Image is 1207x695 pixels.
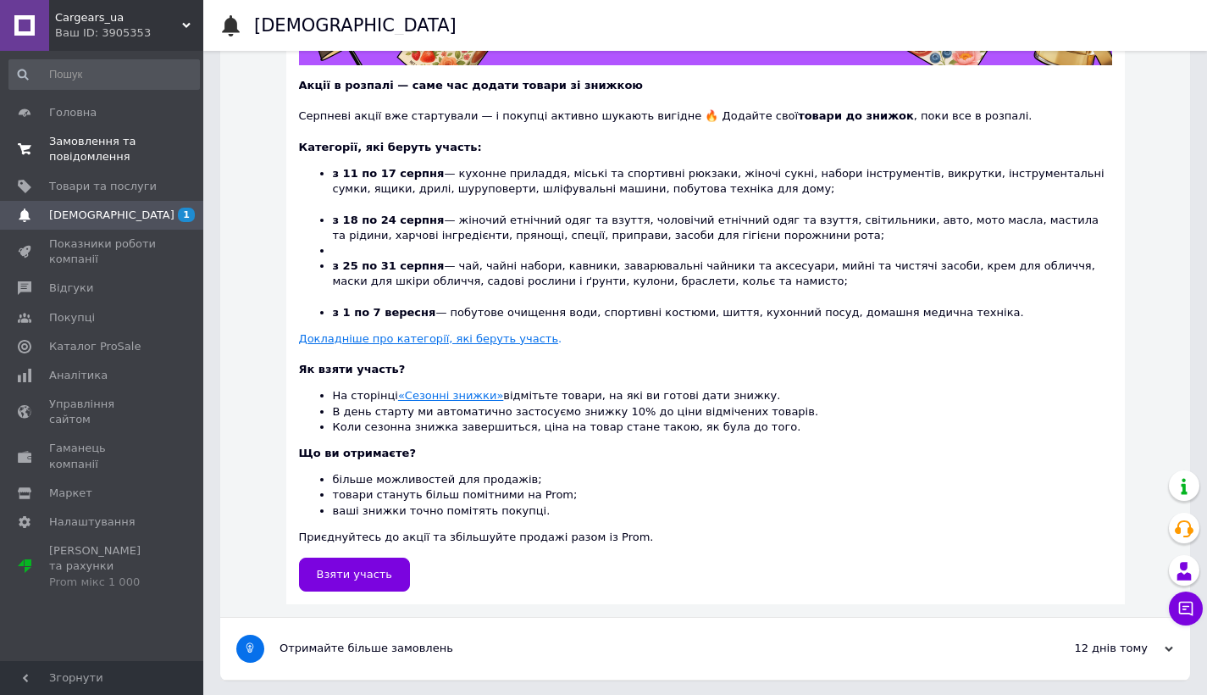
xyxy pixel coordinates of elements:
a: Докладніше про категорії, які беруть участь. [299,332,562,345]
a: «Сезонні знижки» [398,389,503,402]
b: з 11 по 17 серпня [333,167,445,180]
li: — побутове очищення води, спортивні костюми, шиття, кухонний посуд, домашня медична техніка. [333,305,1112,320]
li: Коли сезонна знижка завершиться, ціна на товар стане такою, як була до того. [333,420,1112,435]
div: Prom мікс 1 000 [49,575,157,590]
span: Гаманець компанії [49,441,157,471]
div: Серпневі акції вже стартували — і покупці активно шукають вигідне 🔥 Додайте свої , поки все в роз... [299,93,1112,124]
li: — чай, чайні набори, кавники, заварювальні чайники та аксесуари, мийні та чистячі засоби, крем дл... [333,259,1112,305]
b: товари до знижок [798,109,914,122]
b: з 25 по 31 серпня [333,259,445,272]
li: — жіночий етнічний одяг та взуття, чоловічий етнічний одяг та взуття, світильники, авто, мото мас... [333,213,1112,243]
div: 12 днів тому [1004,641,1173,656]
span: Аналітика [49,368,108,383]
div: Ваш ID: 3905353 [55,25,203,41]
li: товари стануть більш помітними на Prom; [333,487,1112,503]
a: Взяти участь [299,558,411,592]
span: 1 [178,208,195,222]
div: Отримайте більше замовлень [280,641,1004,656]
h1: [DEMOGRAPHIC_DATA] [254,15,457,36]
span: Маркет [49,486,92,501]
span: Налаштування [49,514,136,530]
span: Покупці [49,310,95,325]
span: Управління сайтом [49,397,157,427]
b: з 18 по 24 серпня [333,214,445,226]
input: Пошук [8,59,200,90]
span: Головна [49,105,97,120]
li: більше можливостей для продажів; [333,472,1112,487]
span: Показники роботи компанії [49,236,157,267]
span: [DEMOGRAPHIC_DATA] [49,208,174,223]
span: Замовлення та повідомлення [49,134,157,164]
b: Акції в розпалі — саме час додати товари зі знижкою [299,79,643,92]
b: з 1 по 7 вересня [333,306,436,319]
span: Каталог ProSale [49,339,141,354]
li: На сторінці відмітьте товари, на які ви готові дати знижку. [333,388,1112,403]
b: Що ви отримаєте? [299,447,416,459]
span: Відгуки [49,281,93,296]
div: Приєднуйтесь до акції та збільшуйте продажі разом із Prom. [299,446,1112,545]
li: — кухонне приладдя, міські та спортивні рюкзаки, жіночі сукні, набори інструментів, викрутки, інс... [333,166,1112,213]
span: Товари та послуги [49,179,157,194]
span: [PERSON_NAME] та рахунки [49,543,157,590]
u: Докладніше про категорії, які беруть участь [299,332,559,345]
button: Чат з покупцем [1169,592,1203,625]
b: Категорії, які беруть участь: [299,141,482,153]
span: Взяти участь [317,568,393,581]
li: ваші знижки точно помітять покупці. [333,503,1112,519]
li: В день старту ми автоматично застосуємо знижку 10% до ціни відмічених товарів. [333,404,1112,420]
span: Cargears_ua [55,10,182,25]
b: Як взяти участь? [299,363,406,375]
